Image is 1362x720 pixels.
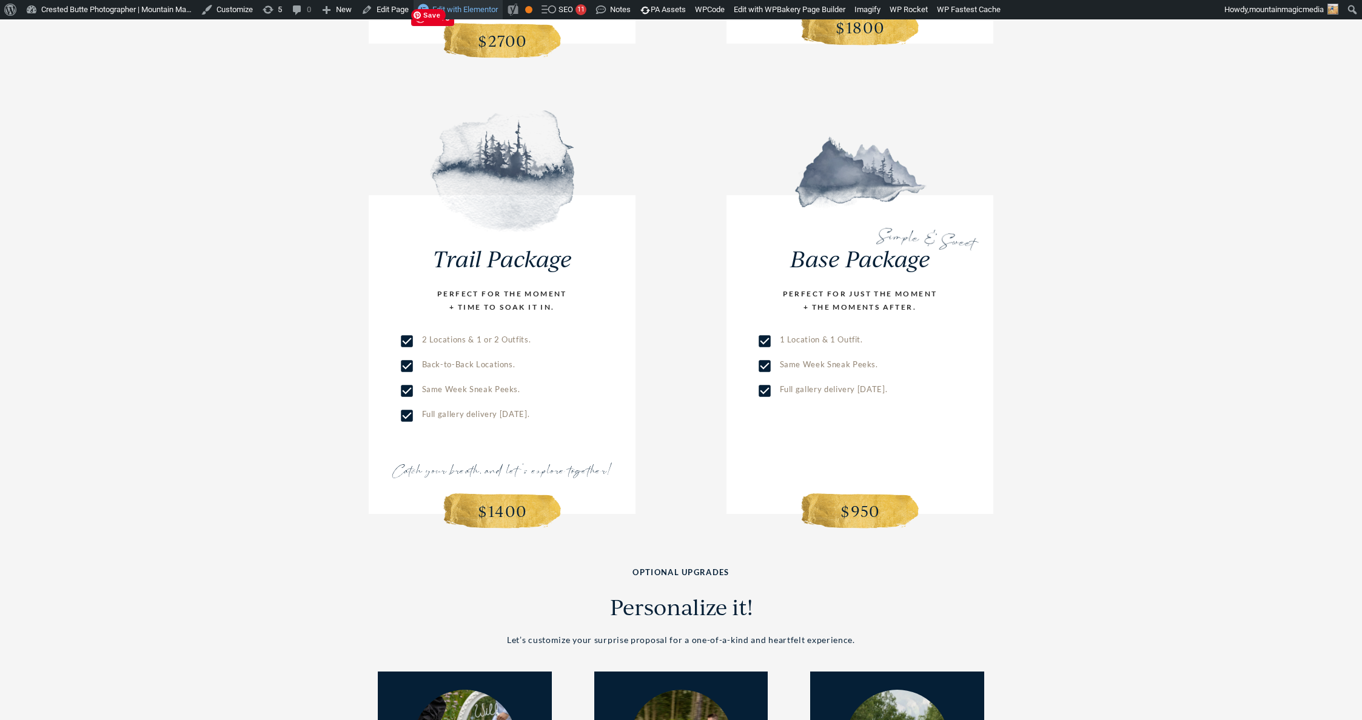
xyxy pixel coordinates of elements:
div: Domain: [DOMAIN_NAME] [32,32,133,41]
h1: PERFECT FOR THE MOMENT + TIME TO SOAK IT IN. [381,287,623,313]
span: Back-to-Back Locations. [419,356,515,372]
span: Edit with Elementor [432,5,498,14]
div: Domain Overview [46,72,109,79]
h1: $1800 [797,14,924,40]
h3: Simple & Sweet [877,221,977,258]
span: Same Week Sneak Peeks. [419,381,520,397]
img: tab_keywords_by_traffic_grey.svg [121,70,130,80]
h1: $2700 [439,27,566,53]
span: Full gallery delivery [DATE]. [419,406,530,422]
div: 11 [575,4,586,15]
h1: $1400 [439,498,566,524]
span: mountainmagicmedia [1249,5,1324,14]
h3: Catch your breath, and let's explore together! [381,459,623,483]
span: Same Week Sneak Peeks. [777,356,878,372]
h2: OPTIONAL UPGRADES [317,565,1045,579]
span: 1 Location & 1 Outfit. [777,332,863,347]
div: Let’s customize your surprise proposal for a one-of-a-kind and heartfelt experience. [317,633,1045,647]
h1: PERFECT FOR JUST THE MOMENT + THE MOMENTS AFTER. [739,287,981,313]
span: 2 Locations & 1 or 2 Outfits. [419,332,531,347]
span: Save [411,9,446,21]
h1: Trail Package [381,244,623,272]
div: OK [525,6,532,13]
h1: $950 [797,498,924,524]
h3: Personalize it! [317,592,1045,621]
span: Full gallery delivery [DATE]. [777,381,888,397]
img: tab_domain_overview_orange.svg [33,70,42,80]
div: v 4.0.25 [34,19,59,29]
img: logo_orange.svg [19,19,29,29]
h1: Base Package [739,244,981,272]
div: Keywords by Traffic [134,72,204,79]
img: website_grey.svg [19,32,29,41]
